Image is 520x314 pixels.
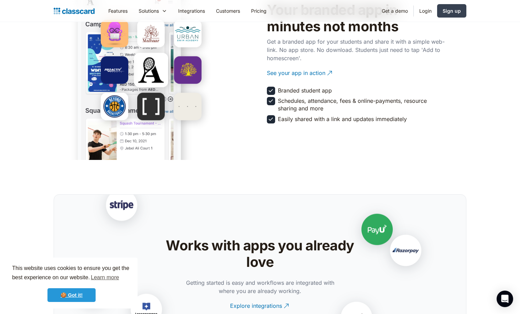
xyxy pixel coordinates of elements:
[267,37,446,62] p: Get a branded app for your students and share it with a simple web-link. No app store. No downloa...
[371,218,440,287] img: Razorpay Logo
[497,291,513,307] div: Open Intercom Messenger
[267,64,446,83] a: See your app in action
[443,7,461,14] div: Sign up
[103,3,133,19] a: Features
[54,6,95,16] a: Logo
[437,4,466,18] a: Sign up
[414,3,437,19] a: Login
[230,296,282,310] div: Explore integrations
[133,3,173,19] div: Solutions
[376,3,413,19] a: Get a demo
[47,288,96,302] a: dismiss cookie message
[343,197,411,266] img: PayU logo
[173,3,210,19] a: Integrations
[151,237,369,270] h2: Works with apps you already love
[278,97,444,112] div: Schedules, attendance, fees & online-payments, resource sharing and more
[210,3,246,19] a: Customers
[139,7,159,14] div: Solutions
[6,258,138,308] div: cookieconsent
[90,272,120,283] a: learn more about cookies
[278,115,407,123] div: Easily shared with a link and updates immediately
[278,87,332,94] div: Branded student app
[246,3,272,19] a: Pricing
[87,173,156,241] img: Stripe Logo
[183,279,337,295] p: Getting started is easy and workflows are integrated with where you are already working.
[267,64,325,77] div: See your app in action
[12,264,131,283] span: This website uses cookies to ensure you get the best experience on our website.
